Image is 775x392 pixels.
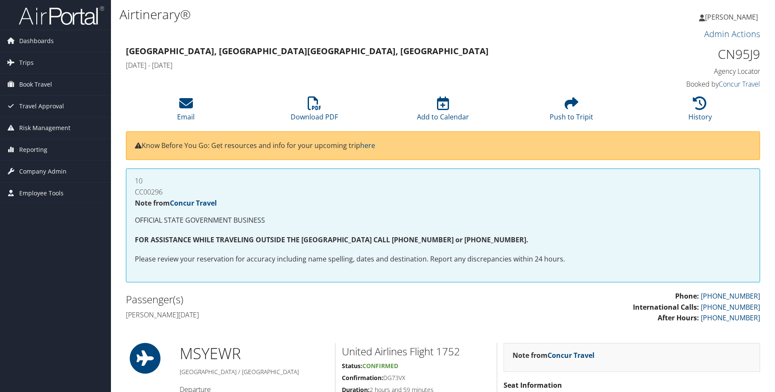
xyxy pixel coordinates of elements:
[135,254,751,265] p: Please review your reservation for accuracy including name spelling, dates and destination. Repor...
[704,28,760,40] a: Admin Actions
[135,198,217,208] strong: Note from
[126,45,489,57] strong: [GEOGRAPHIC_DATA], [GEOGRAPHIC_DATA] [GEOGRAPHIC_DATA], [GEOGRAPHIC_DATA]
[633,302,699,312] strong: International Calls:
[675,291,699,301] strong: Phone:
[180,343,329,364] h1: MSY EWR
[701,313,760,322] a: [PHONE_NUMBER]
[342,374,490,382] h5: DG73VX
[291,101,338,122] a: Download PDF
[126,292,437,307] h2: Passenger(s)
[19,161,67,182] span: Company Admin
[705,12,758,22] span: [PERSON_NAME]
[719,79,760,89] a: Concur Travel
[19,139,47,160] span: Reporting
[177,101,195,122] a: Email
[19,183,64,204] span: Employee Tools
[19,30,54,52] span: Dashboards
[135,235,528,244] strong: FOR ASSISTANCE WHILE TRAVELING OUTSIDE THE [GEOGRAPHIC_DATA] CALL [PHONE_NUMBER] or [PHONE_NUMBER].
[611,79,760,89] h4: Booked by
[126,61,598,70] h4: [DATE] - [DATE]
[19,52,34,73] span: Trips
[360,141,375,150] a: here
[135,189,751,195] h4: CC00296
[135,140,751,151] p: Know Before You Go: Get resources and info for your upcoming trip
[611,45,760,63] h1: CN95J9
[126,310,437,319] h4: [PERSON_NAME][DATE]
[701,291,760,301] a: [PHONE_NUMBER]
[550,101,593,122] a: Push to Tripit
[135,215,751,226] p: OFFICIAL STATE GOVERNMENT BUSINESS
[119,6,551,23] h1: Airtinerary®
[699,4,766,30] a: [PERSON_NAME]
[417,101,469,122] a: Add to Calendar
[19,96,64,117] span: Travel Approval
[19,117,70,139] span: Risk Management
[611,67,760,76] h4: Agency Locator
[701,302,760,312] a: [PHONE_NUMBER]
[135,177,751,184] h4: 10
[362,362,398,370] span: Confirmed
[342,362,362,370] strong: Status:
[180,368,329,376] h5: [GEOGRAPHIC_DATA] / [GEOGRAPHIC_DATA]
[513,351,594,360] strong: Note from
[688,101,712,122] a: History
[342,374,383,382] strong: Confirmation:
[658,313,699,322] strong: After Hours:
[19,6,104,26] img: airportal-logo.png
[342,344,490,359] h2: United Airlines Flight 1752
[504,380,562,390] strong: Seat Information
[19,74,52,95] span: Book Travel
[548,351,594,360] a: Concur Travel
[170,198,217,208] a: Concur Travel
